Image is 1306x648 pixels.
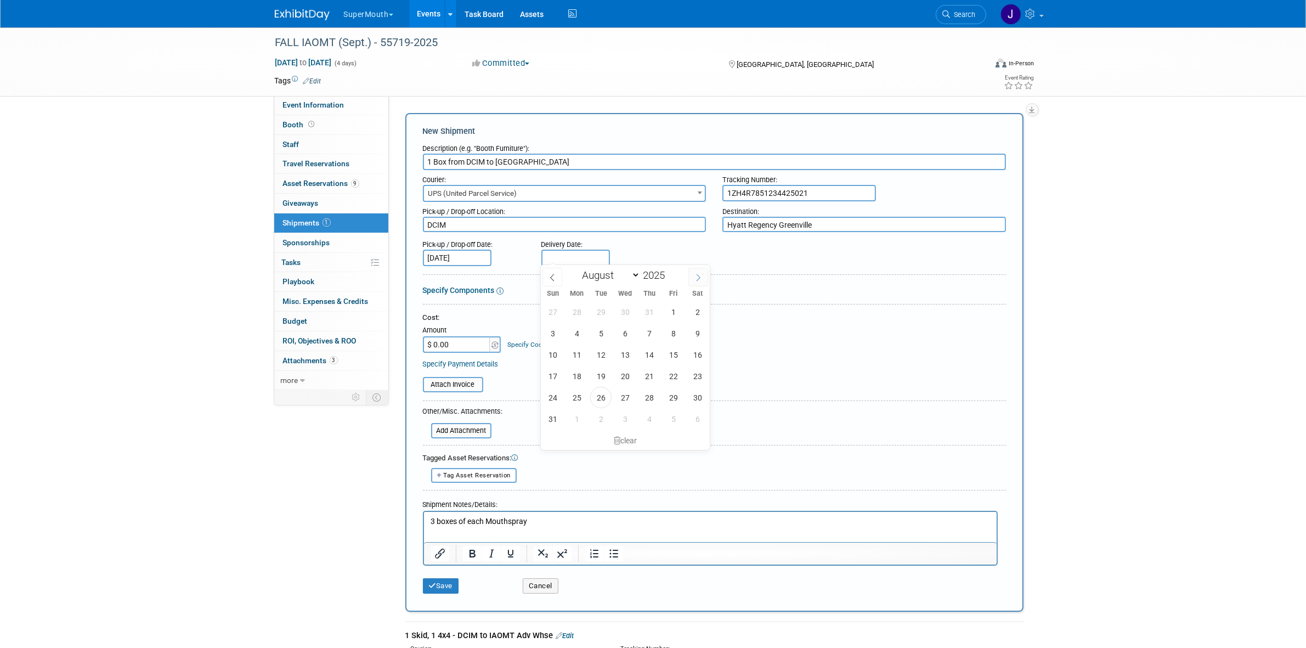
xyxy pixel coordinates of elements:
[921,57,1034,74] div: Event Format
[663,344,684,365] span: August 15, 2025
[936,5,986,24] a: Search
[274,174,388,193] a: Asset Reservations9
[566,387,587,408] span: August 25, 2025
[423,313,1006,323] div: Cost:
[347,390,366,404] td: Personalize Event Tab Strip
[590,387,612,408] span: August 26, 2025
[482,546,500,561] button: Italic
[274,213,388,233] a: Shipments1
[323,218,331,227] span: 1
[274,292,388,311] a: Misc. Expenses & Credits
[951,10,976,19] span: Search
[282,258,301,267] span: Tasks
[501,546,519,561] button: Underline
[272,33,970,53] div: FALL IAOMT (Sept.) - 55719-2025
[542,323,563,344] span: August 3, 2025
[541,290,565,297] span: Sun
[274,135,388,154] a: Staff
[541,431,710,450] div: clear
[274,233,388,252] a: Sponsorships
[590,301,612,323] span: July 29, 2025
[566,408,587,430] span: September 1, 2025
[275,9,330,20] img: ExhibitDay
[274,115,388,134] a: Booth
[589,290,613,297] span: Tue
[423,360,499,368] a: Specify Payment Details
[507,341,565,348] a: Specify Cost Center
[565,290,589,297] span: Mon
[424,186,705,201] span: UPS (United Parcel Service)
[614,408,636,430] span: September 3, 2025
[283,179,359,188] span: Asset Reservations
[541,235,675,250] div: Delivery Date:
[542,301,563,323] span: July 27, 2025
[1008,59,1034,67] div: In-Person
[566,344,587,365] span: August 11, 2025
[590,323,612,344] span: August 5, 2025
[638,301,660,323] span: July 31, 2025
[638,323,660,344] span: August 7, 2025
[663,387,684,408] span: August 29, 2025
[996,59,1007,67] img: Format-Inperson.png
[423,578,459,594] button: Save
[566,301,587,323] span: July 28, 2025
[638,408,660,430] span: September 4, 2025
[533,546,552,561] button: Subscript
[283,140,299,149] span: Staff
[687,344,708,365] span: August 16, 2025
[637,290,662,297] span: Thu
[366,390,388,404] td: Toggle Event Tabs
[552,546,571,561] button: Superscript
[1000,4,1021,25] img: Justin Newborn
[274,194,388,213] a: Giveaways
[274,351,388,370] a: Attachments3
[542,408,563,430] span: August 31, 2025
[423,202,706,217] div: Pick-up / Drop-off Location:
[298,58,309,67] span: to
[303,77,321,85] a: Edit
[687,365,708,387] span: August 23, 2025
[614,365,636,387] span: August 20, 2025
[722,202,1006,217] div: Destination:
[556,632,574,640] a: Edit
[614,387,636,408] span: August 27, 2025
[638,387,660,408] span: August 28, 2025
[423,170,706,185] div: Courier:
[462,546,481,561] button: Bold
[283,336,357,345] span: ROI, Objectives & ROO
[423,139,1006,154] div: Description (e.g. "Booth Furniture"):
[566,323,587,344] span: August 4, 2025
[283,317,308,325] span: Budget
[614,344,636,365] span: August 13, 2025
[523,578,558,594] button: Cancel
[424,512,997,542] iframe: Rich Text Area
[663,408,684,430] span: September 5, 2025
[687,323,708,344] span: August 9, 2025
[274,331,388,351] a: ROI, Objectives & ROO
[687,387,708,408] span: August 30, 2025
[423,325,502,336] div: Amount
[468,58,534,69] button: Committed
[307,120,317,128] span: Booth not reserved yet
[275,58,332,67] span: [DATE] [DATE]
[274,253,388,272] a: Tasks
[663,365,684,387] span: August 22, 2025
[585,546,603,561] button: Numbered list
[638,365,660,387] span: August 21, 2025
[542,344,563,365] span: August 10, 2025
[542,365,563,387] span: August 17, 2025
[722,170,1006,185] div: Tracking Number:
[283,218,331,227] span: Shipments
[405,630,1024,641] div: 1 Skid, 1 4x4 - DCIM to IAOMT Adv Whse
[423,235,525,250] div: Pick-up / Drop-off Date:
[737,60,874,69] span: [GEOGRAPHIC_DATA], [GEOGRAPHIC_DATA]
[614,301,636,323] span: July 30, 2025
[283,277,315,286] span: Playbook
[423,185,706,202] span: UPS (United Parcel Service)
[423,407,503,419] div: Other/Misc. Attachments:
[423,453,1006,464] div: Tagged Asset Reservations:
[283,297,369,306] span: Misc. Expenses & Credits
[281,376,298,385] span: more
